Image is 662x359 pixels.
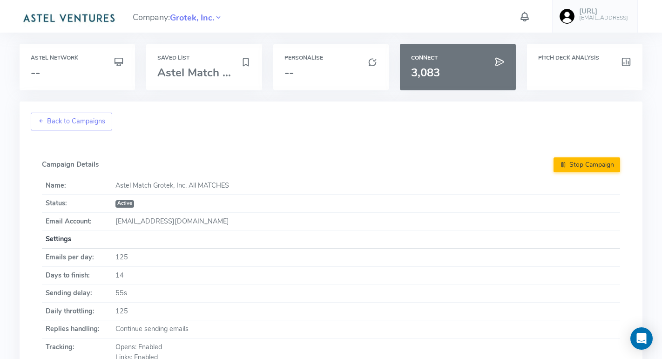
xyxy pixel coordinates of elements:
td: 125 [112,302,621,320]
a: Grotek, Inc. [170,12,214,23]
div: Opens: Enabled [115,342,617,352]
button: Stop Campaign [554,157,621,172]
th: Settings [42,230,621,249]
h6: Connect [411,55,505,61]
td: Continue sending emails [112,320,621,339]
a: Back to Campaigns [31,113,113,130]
h6: Saved List [157,55,251,61]
span: Grotek, Inc. [170,12,214,24]
h6: Pitch Deck Analysis [538,55,632,61]
td: 14 [112,266,621,284]
th: Replies handling: [42,320,112,339]
h5: Campaign Details [42,157,621,172]
div: Open Intercom Messenger [630,327,653,350]
td: Astel Match Grotek, Inc. All MATCHES [112,177,621,195]
th: Name: [42,177,112,195]
h6: Personalise [284,55,378,61]
span: Astel Match ... [157,65,231,80]
th: Daily throttling: [42,302,112,320]
h6: Astel Network [31,55,124,61]
td: 55s [112,284,621,303]
th: Status: [42,195,112,213]
th: Sending delay: [42,284,112,303]
span: Company: [133,8,223,25]
h6: [EMAIL_ADDRESS] [579,15,628,21]
th: Emails per day: [42,248,112,266]
th: Days to finish: [42,266,112,284]
td: 125 [112,248,621,266]
td: [EMAIL_ADDRESS][DOMAIN_NAME] [112,212,621,230]
img: user-image [560,9,574,24]
span: Active [115,200,135,208]
h5: [URL] [579,7,628,15]
span: -- [31,65,40,80]
th: Email Account: [42,212,112,230]
span: -- [284,65,294,80]
span: 3,083 [411,65,440,80]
